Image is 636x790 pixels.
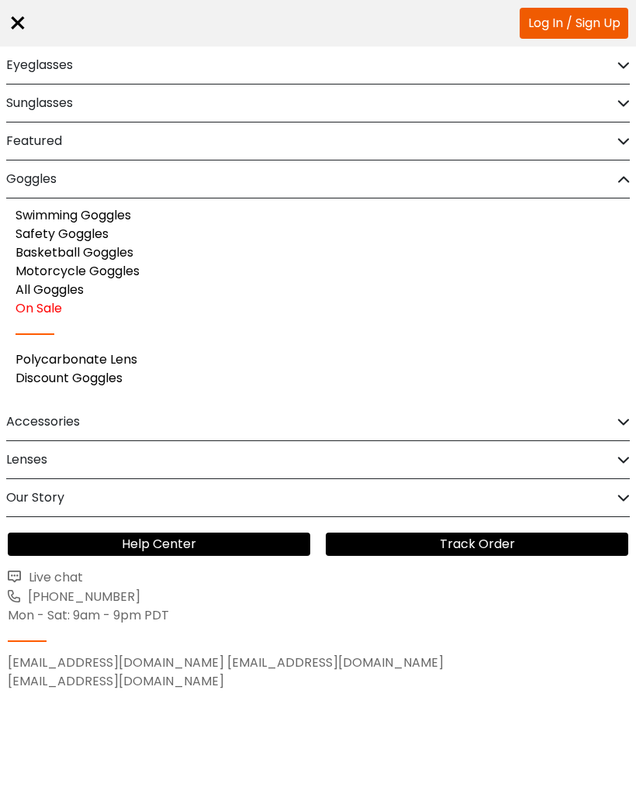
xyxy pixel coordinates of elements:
[6,47,73,84] h2: Eyeglasses
[23,588,140,605] span: [PHONE_NUMBER]
[6,441,47,478] h2: Lenses
[8,587,628,606] a: [PHONE_NUMBER]
[16,350,137,368] a: Polycarbonate Lens
[8,606,628,625] div: Mon - Sat: 9am - 9pm PDT
[16,299,62,317] a: On Sale
[16,206,131,224] a: Swimming Goggles
[16,225,109,243] a: Safety Goggles
[6,85,73,122] h2: Sunglasses
[227,654,444,672] a: [EMAIL_ADDRESS][DOMAIN_NAME]
[326,533,628,556] a: Track Order
[6,160,57,198] h2: Goggles
[520,8,628,39] a: Log In / Sign Up
[16,281,84,298] a: All Goggles
[16,262,140,280] a: Motorcycle Goggles
[6,403,80,440] h2: Accessories
[6,479,64,516] h2: Our Story
[16,369,123,387] a: Discount Goggles
[8,672,224,691] a: [EMAIL_ADDRESS][DOMAIN_NAME]
[24,568,83,586] span: Live chat
[16,243,133,261] a: Basketball Goggles
[8,654,224,672] a: [EMAIL_ADDRESS][DOMAIN_NAME]
[8,533,310,556] a: Help Center
[6,122,62,160] h2: Featured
